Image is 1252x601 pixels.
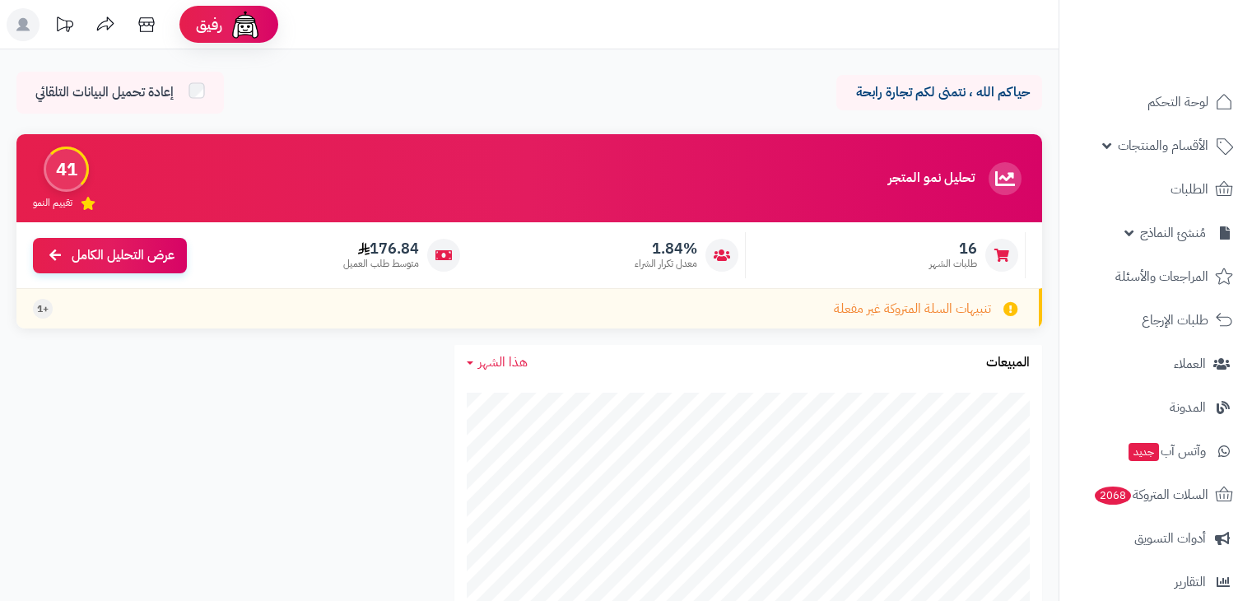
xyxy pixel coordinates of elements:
[1127,440,1206,463] span: وآتس آب
[1093,483,1208,506] span: السلات المتروكة
[1140,46,1236,81] img: logo-2.png
[1069,431,1242,471] a: وآتس آبجديد
[33,196,72,210] span: تقييم النمو
[1170,396,1206,419] span: المدونة
[467,353,528,372] a: هذا الشهر
[1134,527,1206,550] span: أدوات التسويق
[1069,475,1242,515] a: السلات المتروكة2068
[1069,170,1242,209] a: الطلبات
[1147,91,1208,114] span: لوحة التحكم
[929,257,977,271] span: طلبات الشهر
[44,8,85,45] a: تحديثات المنصة
[1174,352,1206,375] span: العملاء
[1095,487,1131,505] span: 2068
[888,171,975,186] h3: تحليل نمو المتجر
[1140,221,1206,245] span: مُنشئ النماذج
[635,257,697,271] span: معدل تكرار الشراء
[635,240,697,258] span: 1.84%
[1129,443,1159,461] span: جديد
[1118,134,1208,157] span: الأقسام والمنتجات
[1115,265,1208,288] span: المراجعات والأسئلة
[834,300,991,319] span: تنبيهات السلة المتروكة غير مفعلة
[35,83,174,102] span: إعادة تحميل البيانات التلقائي
[1069,82,1242,122] a: لوحة التحكم
[1069,388,1242,427] a: المدونة
[478,352,528,372] span: هذا الشهر
[1171,178,1208,201] span: الطلبات
[929,240,977,258] span: 16
[849,83,1030,102] p: حياكم الله ، نتمنى لكم تجارة رابحة
[343,240,419,258] span: 176.84
[37,302,49,316] span: +1
[1175,571,1206,594] span: التقارير
[72,246,175,265] span: عرض التحليل الكامل
[1142,309,1208,332] span: طلبات الإرجاع
[196,15,222,35] span: رفيق
[1069,519,1242,558] a: أدوات التسويق
[1069,300,1242,340] a: طلبات الإرجاع
[33,238,187,273] a: عرض التحليل الكامل
[1069,257,1242,296] a: المراجعات والأسئلة
[343,257,419,271] span: متوسط طلب العميل
[1069,344,1242,384] a: العملاء
[229,8,262,41] img: ai-face.png
[986,356,1030,370] h3: المبيعات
